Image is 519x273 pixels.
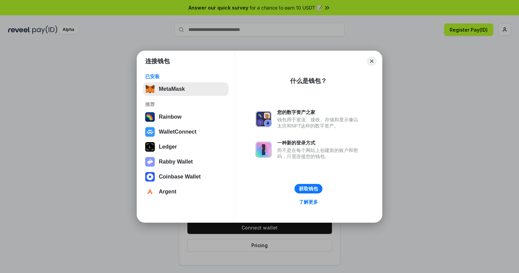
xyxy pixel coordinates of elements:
div: Rainbow [159,114,182,120]
button: Rainbow [143,110,229,124]
div: MetaMask [159,86,185,92]
img: svg+xml,%3Csvg%20xmlns%3D%22http%3A%2F%2Fwww.w3.org%2F2000%2Fsvg%22%20fill%3D%22none%22%20viewBox... [255,141,272,158]
button: 获取钱包 [295,184,322,193]
button: Rabby Wallet [143,155,229,169]
div: Ledger [159,144,177,150]
img: svg+xml,%3Csvg%20width%3D%2228%22%20height%3D%2228%22%20viewBox%3D%220%200%2028%2028%22%20fill%3D... [145,127,155,137]
div: 一种新的登录方式 [277,140,362,146]
img: svg+xml,%3Csvg%20xmlns%3D%22http%3A%2F%2Fwww.w3.org%2F2000%2Fsvg%22%20fill%3D%22none%22%20viewBox... [145,157,155,167]
img: svg+xml,%3Csvg%20width%3D%2228%22%20height%3D%2228%22%20viewBox%3D%220%200%2028%2028%22%20fill%3D... [145,172,155,182]
img: svg+xml,%3Csvg%20width%3D%2228%22%20height%3D%2228%22%20viewBox%3D%220%200%2028%2028%22%20fill%3D... [145,187,155,197]
h1: 连接钱包 [145,57,170,65]
div: Rabby Wallet [159,159,193,165]
div: 什么是钱包？ [290,77,327,85]
button: WalletConnect [143,125,229,139]
div: 钱包用于发送、接收、存储和显示像以太坊和NFT这样的数字资产。 [277,117,362,129]
div: 获取钱包 [299,186,318,192]
button: Close [367,56,376,66]
img: svg+xml,%3Csvg%20fill%3D%22none%22%20height%3D%2233%22%20viewBox%3D%220%200%2035%2033%22%20width%... [145,84,155,94]
div: 已安装 [145,73,227,80]
div: Coinbase Wallet [159,174,201,180]
button: Ledger [143,140,229,154]
div: 您的数字资产之家 [277,109,362,115]
button: MetaMask [143,82,229,96]
div: 而不是在每个网站上创建新的账户和密码，只需连接您的钱包。 [277,147,362,159]
a: 了解更多 [295,198,322,206]
img: svg+xml,%3Csvg%20xmlns%3D%22http%3A%2F%2Fwww.w3.org%2F2000%2Fsvg%22%20fill%3D%22none%22%20viewBox... [255,111,272,127]
img: svg+xml,%3Csvg%20xmlns%3D%22http%3A%2F%2Fwww.w3.org%2F2000%2Fsvg%22%20width%3D%2228%22%20height%3... [145,142,155,152]
div: Argent [159,189,177,195]
div: 推荐 [145,101,227,107]
button: Coinbase Wallet [143,170,229,184]
div: WalletConnect [159,129,197,135]
div: 了解更多 [299,199,318,205]
img: svg+xml,%3Csvg%20width%3D%22120%22%20height%3D%22120%22%20viewBox%3D%220%200%20120%20120%22%20fil... [145,112,155,122]
button: Argent [143,185,229,199]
